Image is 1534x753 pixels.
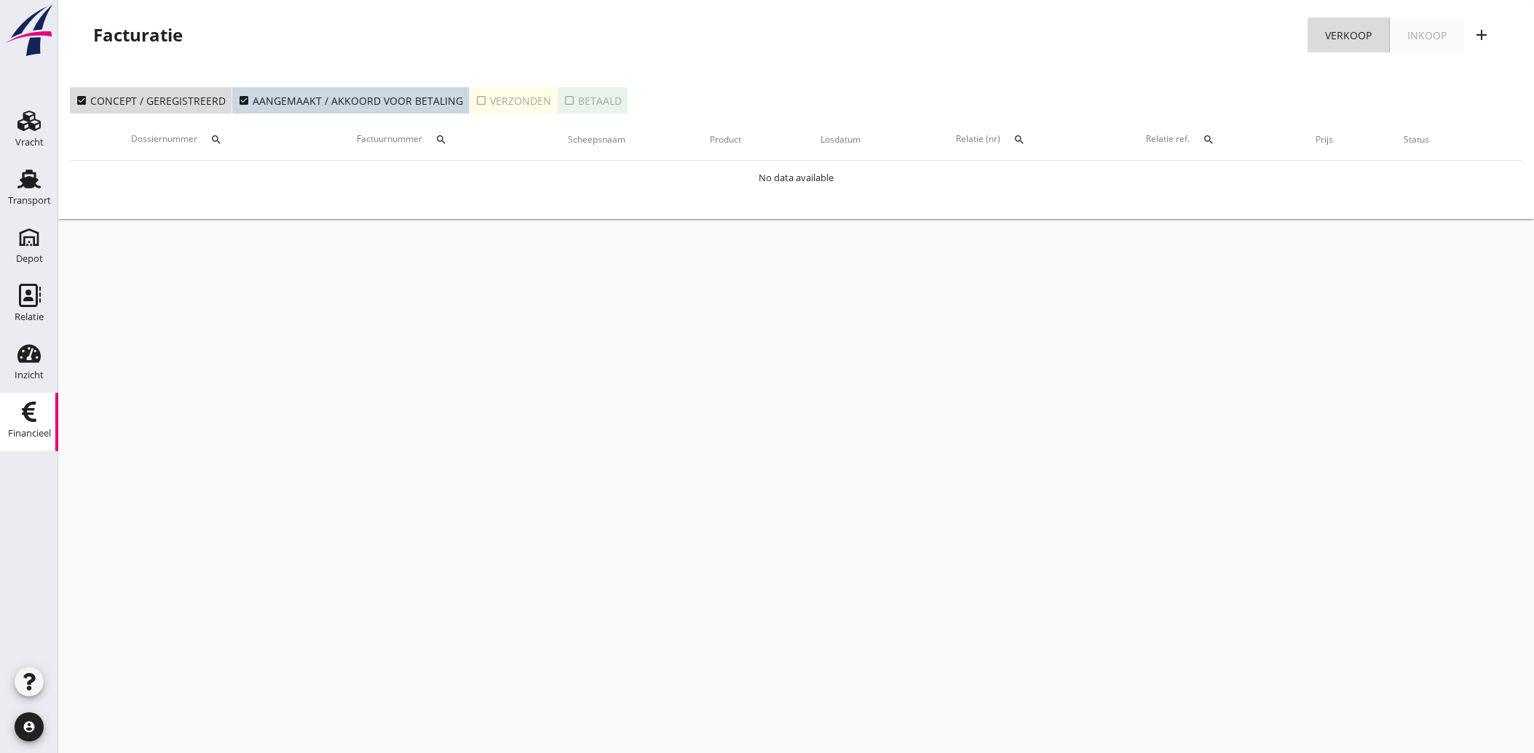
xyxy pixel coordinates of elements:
th: Relatie (nr) [901,119,1092,160]
div: Vracht [15,138,44,147]
div: Concept / geregistreerd [76,93,226,108]
th: Product [672,119,780,160]
div: Betaald [564,93,622,108]
i: check_box [76,95,87,106]
div: Depot [16,254,43,263]
button: Verzonden [470,87,558,113]
div: Verkoop [1325,28,1372,43]
a: Inkoop [1390,17,1464,52]
i: account_circle [15,712,44,741]
th: Prijs [1282,119,1367,160]
button: Aangemaakt / akkoord voor betaling [232,87,470,113]
a: Verkoop [1308,17,1390,52]
div: Facturatie [93,23,183,47]
div: Transport [8,196,51,205]
button: Concept / geregistreerd [70,87,232,113]
i: search [210,134,222,146]
div: Financieel [8,429,51,438]
div: Inzicht [15,370,44,380]
i: search [435,134,447,146]
i: search [1203,134,1214,146]
button: Betaald [558,87,628,113]
th: Scheepsnaam [521,119,672,160]
th: Factuurnummer [296,119,521,160]
div: Verzonden [475,93,551,108]
i: check_box [238,95,250,106]
i: add [1473,26,1490,44]
th: Losdatum [780,119,902,160]
div: Inkoop [1407,28,1447,43]
i: check_box_outline_blank [564,95,575,106]
i: search [1013,134,1025,146]
i: check_box_outline_blank [475,95,487,106]
th: Relatie ref. [1092,119,1281,160]
div: Aangemaakt / akkoord voor betaling [238,93,463,108]
img: logo-small.a267ee39.svg [3,4,55,57]
div: Relatie [15,312,44,322]
th: Dossiernummer [70,119,296,160]
td: No data available [70,161,1522,196]
th: Status [1367,119,1466,160]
